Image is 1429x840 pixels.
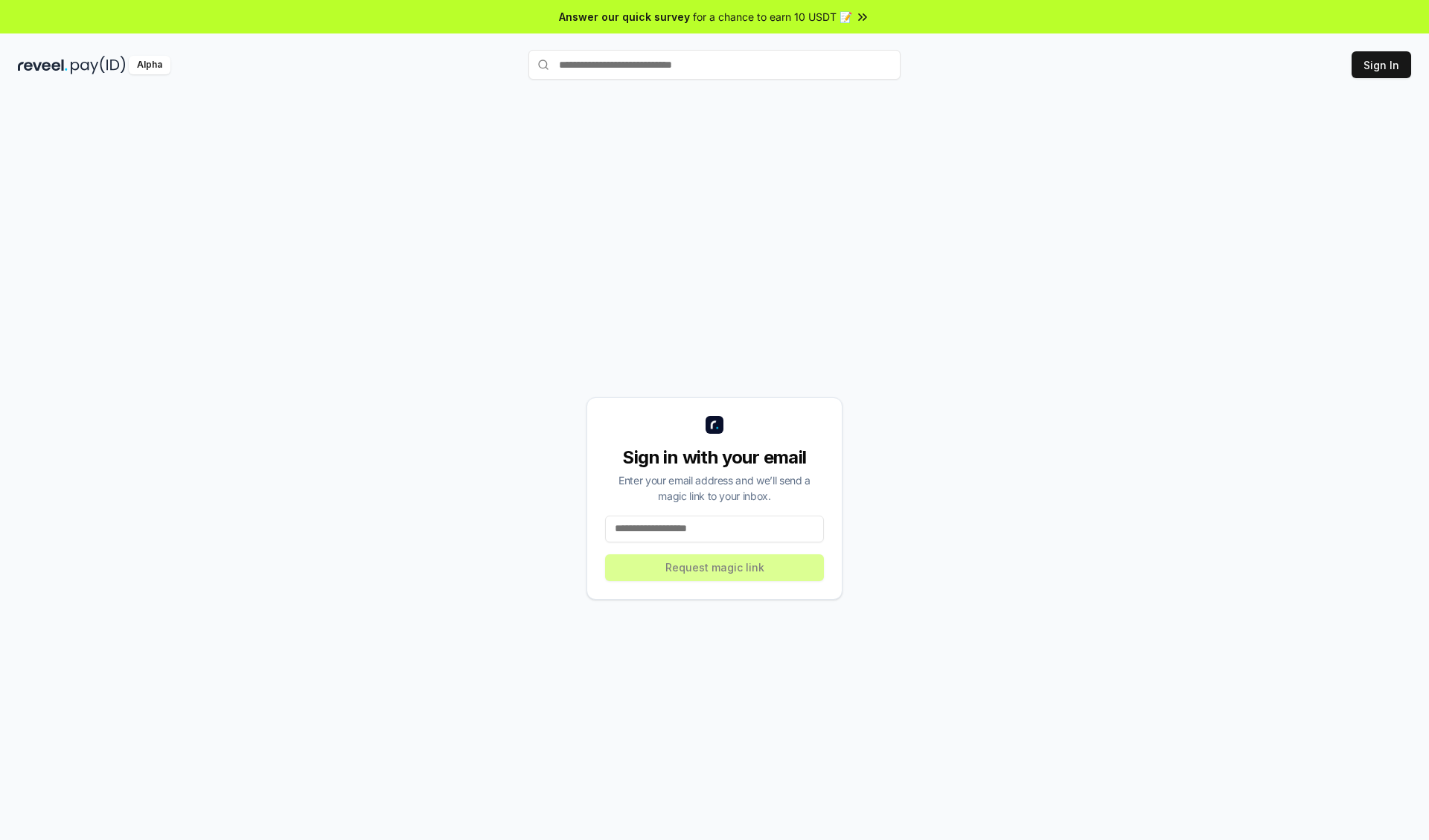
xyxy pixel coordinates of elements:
img: logo_small [706,416,723,434]
button: Sign In [1352,51,1411,78]
img: pay_id [71,56,126,74]
img: reveel_dark [18,56,68,74]
span: Answer our quick survey [559,9,690,25]
span: for a chance to earn 10 USDT 📝 [693,9,852,25]
div: Sign in with your email [605,446,824,469]
div: Alpha [129,56,170,74]
div: Enter your email address and we’ll send a magic link to your inbox. [605,472,824,504]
